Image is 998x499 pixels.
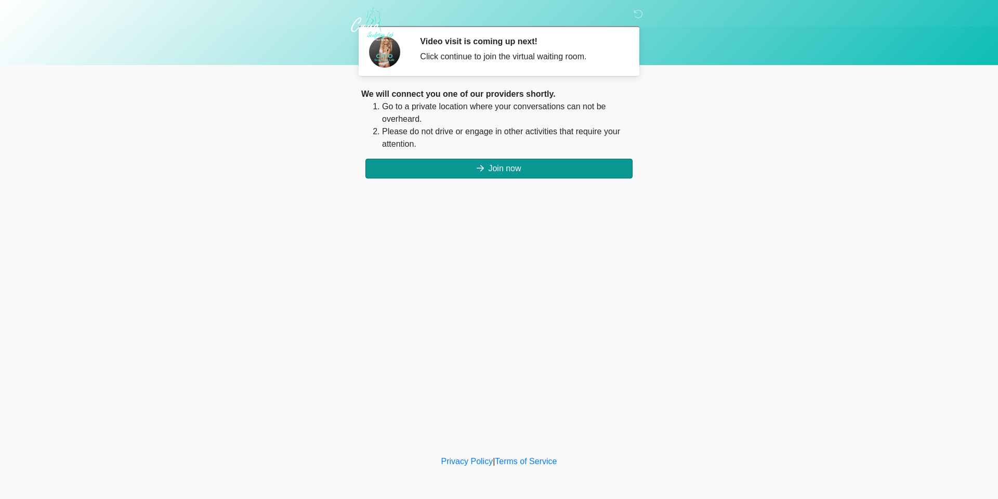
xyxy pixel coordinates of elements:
a: Terms of Service [495,457,557,466]
div: Click continue to join the virtual waiting room. [420,50,621,63]
img: Agent Avatar [369,36,400,68]
a: Privacy Policy [441,457,493,466]
img: Cryo Sculpting Lab Logo [351,8,393,41]
li: Please do not drive or engage in other activities that require your attention. [382,125,637,150]
a: | [493,457,495,466]
li: Go to a private location where your conversations can not be overheard. [382,100,637,125]
button: Join now [365,159,633,178]
div: We will connect you one of our providers shortly. [361,88,637,100]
